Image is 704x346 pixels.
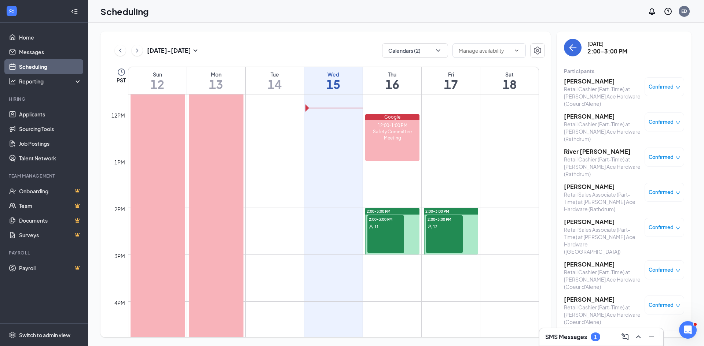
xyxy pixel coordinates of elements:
[675,303,681,308] span: down
[8,7,15,15] svg: WorkstreamLogo
[19,198,82,213] a: TeamCrown
[367,215,404,223] span: 2:00-3:00 PM
[422,71,480,78] div: Fri
[646,331,657,343] button: Minimize
[433,224,437,229] span: 12
[19,78,82,85] div: Reporting
[649,224,674,231] span: Confirmed
[621,332,630,341] svg: ComposeMessage
[365,122,419,129] div: 12:00-1:00 PM
[9,331,16,339] svg: Settings
[365,129,419,141] div: Safety Committee Meeting
[113,205,126,213] div: 2pm
[564,120,641,142] div: Retail Cashier (Part-Time) at [PERSON_NAME] Ace Hardware (Rathdrum)
[564,148,641,156] h3: River [PERSON_NAME]
[19,30,82,45] a: Home
[649,301,674,309] span: Confirmed
[564,226,641,255] div: Retail Sales Associate (Part-Time) at [PERSON_NAME] Ace Hardware ([GEOGRAPHIC_DATA])
[187,78,245,90] h1: 13
[564,304,641,325] div: Retail Cashier (Part-Time) at [PERSON_NAME] Ace Hardware (Coeur d'Alene)
[110,111,126,119] div: 12pm
[19,59,82,74] a: Scheduling
[147,46,191,55] h3: [DATE] - [DATE]
[564,39,582,56] button: back-button
[113,158,126,166] div: 1pm
[187,71,245,78] div: Mon
[426,215,463,223] span: 2:00-3:00 PM
[132,45,143,56] button: ChevronRight
[564,218,641,226] h3: [PERSON_NAME]
[382,43,448,58] button: Calendars (2)ChevronDown
[369,224,373,229] svg: User
[422,78,480,90] h1: 17
[675,268,681,273] span: down
[9,96,80,102] div: Hiring
[19,213,82,228] a: DocumentsCrown
[128,67,187,94] a: October 12, 2025
[675,85,681,90] span: down
[564,295,641,304] h3: [PERSON_NAME]
[113,299,126,307] div: 4pm
[428,224,432,229] svg: User
[533,46,542,55] svg: Settings
[587,47,627,55] h3: 2:00-3:00 PM
[367,209,390,214] span: 2:00-3:00 PM
[363,78,421,90] h1: 16
[564,268,641,290] div: Retail Cashier (Part-Time) at [PERSON_NAME] Ace Hardware (Coeur d'Alene)
[117,68,126,77] svg: Clock
[564,67,684,75] div: Participants
[634,332,643,341] svg: ChevronUp
[649,83,674,90] span: Confirmed
[664,7,672,16] svg: QuestionInfo
[246,78,304,90] h1: 14
[648,7,656,16] svg: Notifications
[545,333,587,341] h3: SMS Messages
[647,332,656,341] svg: Minimize
[9,250,80,256] div: Payroll
[564,156,641,178] div: Retail Cashier (Part-Time) at [PERSON_NAME] Ace Hardware (Rathdrum)
[568,43,577,52] svg: ArrowLeft
[246,71,304,78] div: Tue
[100,5,149,18] h1: Scheduling
[564,85,641,107] div: Retail Cashier (Part-Time) at [PERSON_NAME] Ace Hardware (Coeur d'Alene)
[649,266,674,274] span: Confirmed
[304,67,363,94] a: October 15, 2025
[115,45,126,56] button: ChevronLeft
[649,118,674,126] span: Confirmed
[363,71,421,78] div: Thu
[365,114,419,120] div: Google
[675,190,681,196] span: down
[19,331,70,339] div: Switch to admin view
[675,226,681,231] span: down
[128,78,187,90] h1: 12
[619,331,631,343] button: ComposeMessage
[649,153,674,161] span: Confirmed
[19,261,82,275] a: PayrollCrown
[133,46,141,55] svg: ChevronRight
[434,47,442,54] svg: ChevronDown
[363,67,421,94] a: October 16, 2025
[649,189,674,196] span: Confirmed
[128,71,187,78] div: Sun
[19,122,82,136] a: Sourcing Tools
[564,183,641,191] h3: [PERSON_NAME]
[564,112,641,120] h3: [PERSON_NAME]
[117,77,126,84] span: PST
[480,67,539,94] a: October 18, 2025
[480,71,539,78] div: Sat
[304,71,363,78] div: Wed
[681,8,687,14] div: ED
[187,67,245,94] a: October 13, 2025
[530,43,545,58] a: Settings
[564,77,641,85] h3: [PERSON_NAME]
[675,155,681,160] span: down
[19,136,82,151] a: Job Postings
[304,78,363,90] h1: 15
[19,151,82,165] a: Talent Network
[374,224,379,229] span: 11
[514,48,520,53] svg: ChevronDown
[564,260,641,268] h3: [PERSON_NAME]
[19,228,82,242] a: SurveysCrown
[422,67,480,94] a: October 17, 2025
[246,67,304,94] a: October 14, 2025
